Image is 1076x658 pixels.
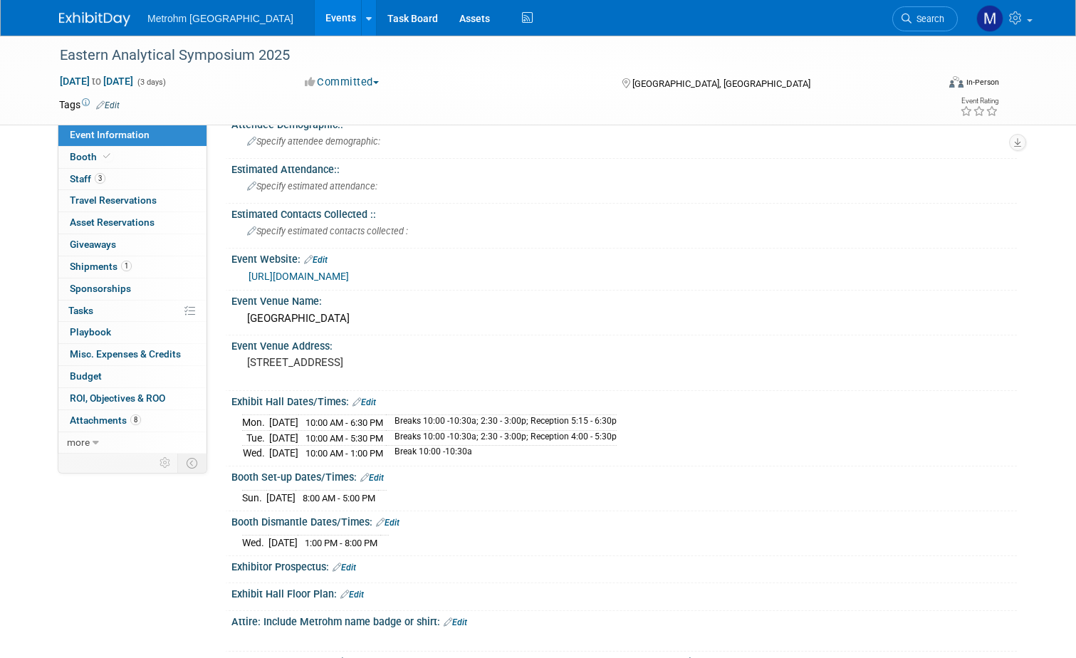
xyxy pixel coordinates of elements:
a: Misc. Expenses & Credits [58,344,207,365]
button: Committed [300,75,385,90]
span: (3 days) [136,78,166,87]
a: ROI, Objectives & ROO [58,388,207,409]
td: Personalize Event Tab Strip [153,454,178,472]
span: 8 [130,414,141,425]
span: Budget [70,370,102,382]
div: Event Website: [231,249,1017,267]
span: 1 [121,261,132,271]
a: Edit [340,590,364,600]
td: Mon. [242,415,269,431]
td: [DATE] [266,491,296,506]
span: Travel Reservations [70,194,157,206]
a: Event Information [58,125,207,146]
span: 10:00 AM - 5:30 PM [305,433,383,444]
span: Specify estimated contacts collected : [247,226,408,236]
span: 10:00 AM - 6:30 PM [305,417,383,428]
div: Event Venue Address: [231,335,1017,353]
td: Tue. [242,430,269,446]
div: Booth Dismantle Dates/Times: [231,511,1017,530]
a: Edit [352,397,376,407]
td: Breaks 10:00 -10:30a; 2:30 - 3:00p; Reception 5:15 - 6:30p [386,415,617,431]
td: Wed. [242,536,268,550]
a: more [58,432,207,454]
a: Shipments1 [58,256,207,278]
td: [DATE] [269,446,298,461]
span: 1:00 PM - 8:00 PM [305,538,377,548]
div: In-Person [966,77,999,88]
a: Giveaways [58,234,207,256]
div: Exhibit Hall Dates/Times: [231,391,1017,409]
a: Edit [444,617,467,627]
a: Tasks [58,301,207,322]
td: Sun. [242,491,266,506]
span: Giveaways [70,239,116,250]
span: Sponsorships [70,283,131,294]
img: ExhibitDay [59,12,130,26]
span: Misc. Expenses & Credits [70,348,181,360]
span: [DATE] [DATE] [59,75,134,88]
a: Search [892,6,958,31]
a: Edit [333,563,356,573]
a: Edit [376,518,399,528]
span: Shipments [70,261,132,272]
span: Attachments [70,414,141,426]
a: Edit [360,473,384,483]
a: Budget [58,366,207,387]
td: [DATE] [269,430,298,446]
a: Edit [96,100,120,110]
td: Toggle Event Tabs [178,454,207,472]
div: Event Format [860,74,999,95]
span: Playbook [70,326,111,338]
span: Specify estimated attendance: [247,181,377,192]
a: Edit [304,255,328,265]
a: Attachments8 [58,410,207,432]
span: Event Information [70,129,150,140]
div: Estimated Contacts Collected :: [231,204,1017,221]
div: Booth Set-up Dates/Times: [231,466,1017,485]
td: Breaks 10:00 -10:30a; 2:30 - 3:00p; Reception 4:00 - 5:30p [386,430,617,446]
i: Booth reservation complete [103,152,110,160]
span: [GEOGRAPHIC_DATA], [GEOGRAPHIC_DATA] [632,78,810,89]
div: Event Venue Name: [231,291,1017,308]
span: Specify attendee demographic: [247,136,380,147]
td: Break 10:00 -10:30a [386,446,617,461]
img: Format-Inperson.png [949,76,963,88]
img: Michelle Simoes [976,5,1003,32]
span: Metrohm [GEOGRAPHIC_DATA] [147,13,293,24]
pre: [STREET_ADDRESS] [247,356,543,369]
div: Exhibit Hall Floor Plan: [231,583,1017,602]
span: 3 [95,173,105,184]
a: Travel Reservations [58,190,207,211]
div: Event Rating [960,98,998,105]
span: more [67,437,90,448]
td: Tags [59,98,120,112]
td: [DATE] [268,536,298,550]
span: to [90,75,103,87]
span: 8:00 AM - 5:00 PM [303,493,375,503]
a: [URL][DOMAIN_NAME] [249,271,349,282]
td: [DATE] [269,415,298,431]
a: Staff3 [58,169,207,190]
span: Staff [70,173,105,184]
div: Eastern Analytical Symposium 2025 [55,43,919,68]
div: Exhibitor Prospectus: [231,556,1017,575]
span: ROI, Objectives & ROO [70,392,165,404]
div: Estimated Attendance:: [231,159,1017,177]
div: Attire: Include Metrohm name badge or shirt: [231,611,1017,630]
a: Booth [58,147,207,168]
span: 10:00 AM - 1:00 PM [305,448,383,459]
span: Search [912,14,944,24]
a: Playbook [58,322,207,343]
span: Tasks [68,305,93,316]
span: Booth [70,151,113,162]
div: [GEOGRAPHIC_DATA] [242,308,1006,330]
a: Sponsorships [58,278,207,300]
a: Asset Reservations [58,212,207,234]
span: Asset Reservations [70,216,155,228]
td: Wed. [242,446,269,461]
